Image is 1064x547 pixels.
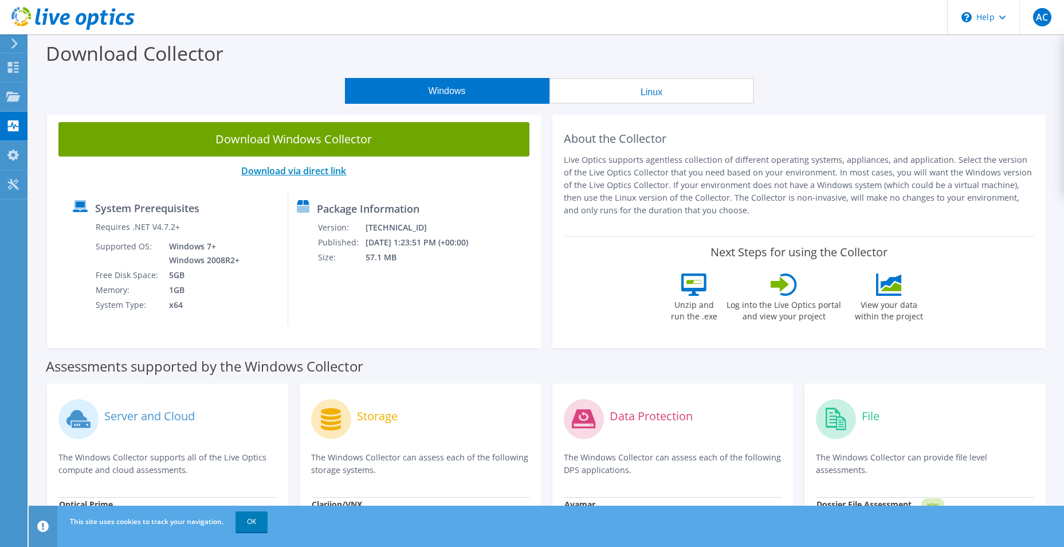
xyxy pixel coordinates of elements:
td: Size: [317,250,365,265]
td: 5GB [160,268,242,283]
label: Unzip and run the .exe [668,296,720,322]
td: Supported OS: [95,239,160,268]
td: Memory: [95,283,160,298]
a: Download Windows Collector [58,122,529,157]
td: 57.1 MB [365,250,484,265]
p: Live Optics supports agentless collection of different operating systems, appliances, and applica... [564,154,1035,217]
a: Download via direct link [241,165,346,177]
label: Requires .NET V4.7.2+ [96,221,180,233]
label: File [862,411,880,422]
label: Storage [357,411,398,422]
label: Log into the Live Optics portal and view your project [726,296,842,322]
svg: \n [961,12,972,22]
td: 1GB [160,283,242,298]
td: Windows 7+ Windows 2008R2+ [160,239,242,268]
strong: Avamar [564,499,595,510]
td: Published: [317,235,365,250]
label: Data Protection [610,411,693,422]
button: Windows [345,78,549,104]
label: Download Collector [46,40,223,67]
label: Server and Cloud [104,411,195,422]
tspan: NEW! [927,502,939,508]
label: System Prerequisites [95,202,199,214]
label: Assessments supported by the Windows Collector [46,361,363,372]
span: AC [1033,8,1051,26]
td: System Type: [95,298,160,312]
p: The Windows Collector can assess each of the following DPS applications. [564,451,782,476]
label: View your data within the project [847,296,930,322]
p: The Windows Collector supports all of the Live Optics compute and cloud assessments. [58,451,277,476]
h2: About the Collector [564,132,1035,146]
td: [TECHNICAL_ID] [365,220,484,235]
td: Version: [317,220,365,235]
strong: Dossier File Assessment [816,499,912,510]
td: x64 [160,298,242,312]
td: Free Disk Space: [95,268,160,283]
strong: Optical Prime [59,499,113,510]
strong: Clariion/VNX [312,499,362,510]
label: Next Steps for using the Collector [710,245,888,259]
td: [DATE] 1:23:51 PM (+00:00) [365,235,484,250]
label: Package Information [317,203,419,214]
p: The Windows Collector can provide file level assessments. [816,451,1034,476]
button: Linux [549,78,754,104]
a: OK [235,511,268,532]
span: This site uses cookies to track your navigation. [70,517,223,526]
p: The Windows Collector can assess each of the following storage systems. [311,451,529,476]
